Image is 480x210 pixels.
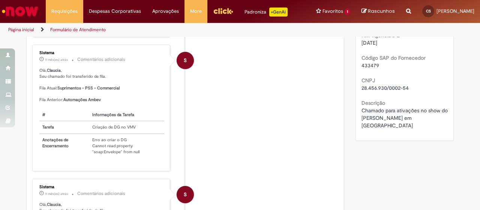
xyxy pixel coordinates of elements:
[39,109,89,121] th: #
[89,121,164,134] td: Criação de DG no VMV
[45,57,68,62] span: 11 mês(es) atrás
[39,68,164,158] p: Olá, , Seu chamado foi transferido de fila. Fila Atual: Fila Anterior:
[1,4,39,19] img: ServiceNow
[50,27,106,33] a: Formulário de Atendimento
[51,8,78,15] span: Requisições
[77,56,125,63] small: Comentários adicionais
[322,8,343,15] span: Favoritos
[57,85,120,91] b: Suprimentos - PSS - Commercial
[269,8,288,17] p: +GenAi
[361,8,395,15] a: Rascunhos
[361,85,409,91] span: 28.456.930/0002-54
[152,8,179,15] span: Aprovações
[213,5,233,17] img: click_logo_yellow_360x200.png
[184,51,187,69] span: S
[39,121,89,134] th: Tarefa
[47,202,61,207] b: Claucia
[39,51,164,55] div: Sistema
[45,192,68,196] time: 17/10/2024 19:01:35
[361,54,426,61] b: Código SAP do Fornecedor
[361,32,400,39] b: Fim vigência DG
[39,134,89,158] th: Anotações de Encerramento
[77,190,125,197] small: Comentários adicionais
[45,192,68,196] span: 11 mês(es) atrás
[361,77,375,84] b: CNPJ
[436,8,474,14] span: [PERSON_NAME]
[177,186,194,203] div: System
[6,23,314,37] ul: Trilhas de página
[244,8,288,17] div: Padroniza
[89,134,164,158] td: Erro ao criar o DG Cannot read property "soap:Envelope" from null
[361,62,379,69] span: 433479
[8,27,34,33] a: Página inicial
[361,107,449,129] span: Chamado para ativações no show do [PERSON_NAME] em [GEOGRAPHIC_DATA]
[89,109,164,121] th: Informações da Tarefa
[345,9,350,15] span: 1
[184,186,187,204] span: S
[190,8,202,15] span: More
[426,9,431,14] span: CS
[368,8,395,15] span: Rascunhos
[47,68,61,73] b: Claucia
[361,39,377,46] span: [DATE]
[89,8,141,15] span: Despesas Corporativas
[361,100,385,106] b: Descrição
[45,57,68,62] time: 17/10/2024 19:01:35
[39,185,164,189] div: Sistema
[63,97,101,103] b: Automações Ambev
[177,52,194,69] div: System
